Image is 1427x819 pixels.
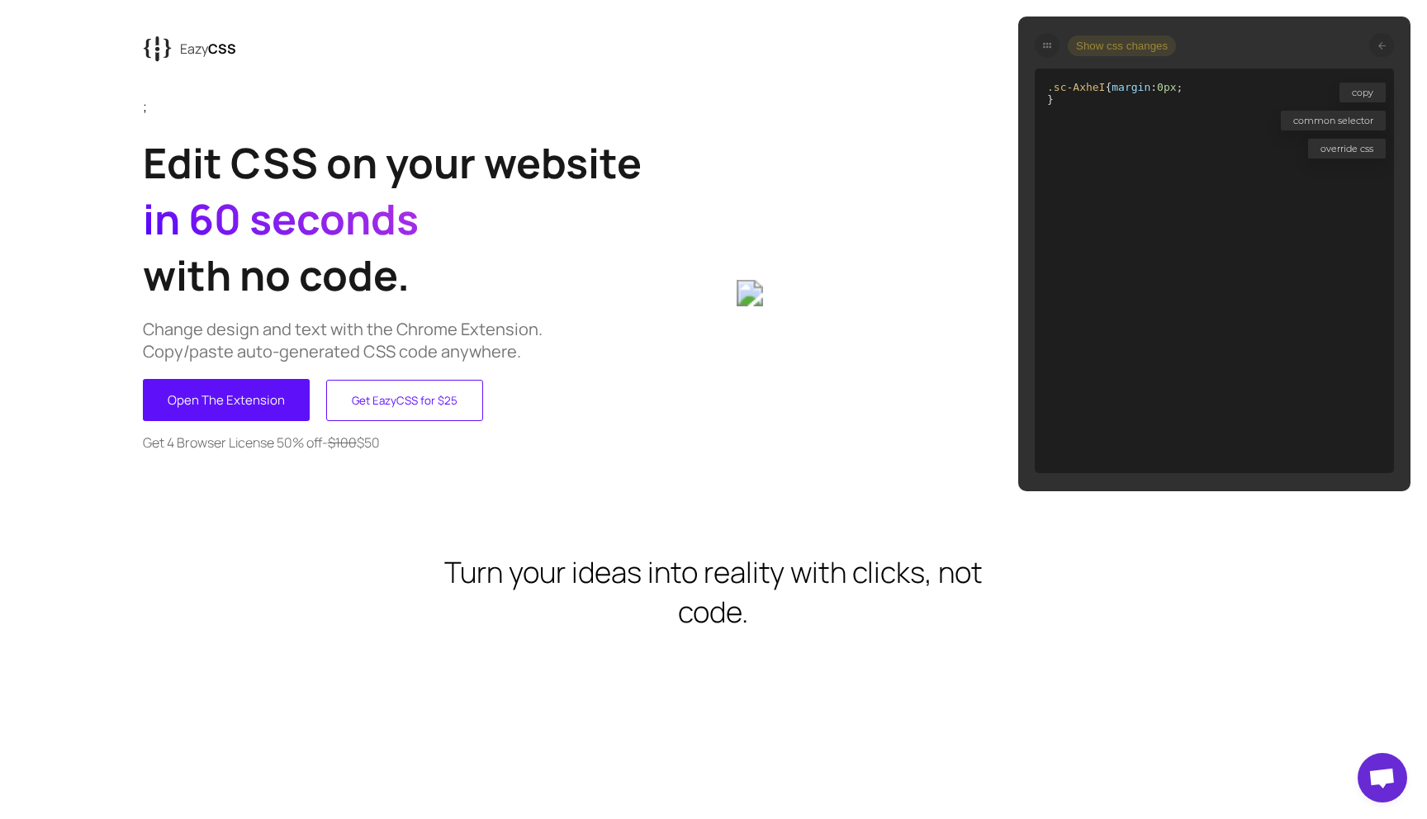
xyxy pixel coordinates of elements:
[328,433,357,452] strike: $100
[143,318,713,362] p: Change design and text with the Chrome Extension. Copy/paste auto-generated CSS code anywhere.
[326,380,483,421] button: Get EazyCSS for $25
[143,35,155,60] tspan: {
[180,40,236,58] p: Eazy
[428,552,998,632] h2: Turn your ideas into reality with clicks, not code.
[143,379,310,421] button: Open The Extension
[1358,753,1407,802] a: Ouvrir le chat
[143,433,322,452] span: Get 4 Browser License 50% off
[737,280,1285,306] img: 6b047dab-316a-43c3-9607-f359b430237e_aasl3q.gif
[208,40,236,58] span: CSS
[143,433,713,452] p: - $50
[143,135,713,303] h1: Edit CSS on your website with no code.
[143,31,237,67] a: {{EazyCSS
[159,37,172,63] tspan: {
[143,191,419,247] span: in 60 seconds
